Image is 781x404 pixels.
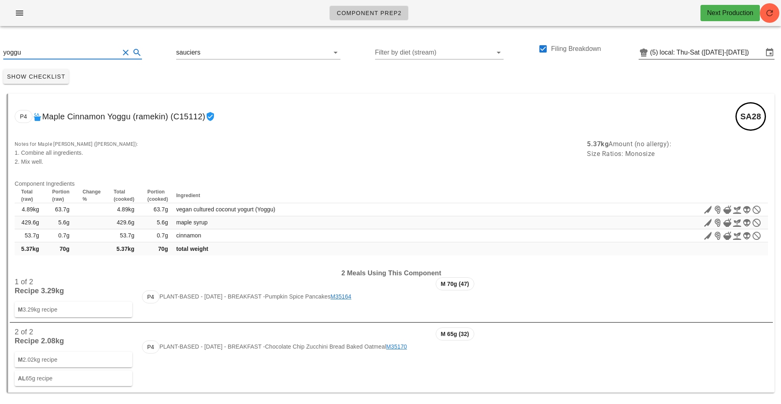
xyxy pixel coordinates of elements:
[15,203,46,216] td: 4.89kg
[15,278,33,286] span: 1 of 2
[15,286,132,295] p: Recipe 3.29kg
[15,268,768,277] h3: 2 Meals Using This Component
[551,45,601,53] label: Filing Breakdown
[46,188,76,203] th: Portion (raw)
[735,102,766,131] div: SA28
[154,206,168,213] span: 63.7g
[42,110,205,123] span: Maple Cinnamon Yoggu (ramekin) (C15112)
[265,343,407,350] span: Chocolate Chip Zucchini Bread Baked Oatmeal
[331,293,351,300] a: M35164
[336,10,402,16] span: Component Prep2
[15,352,132,367] div: 2.02kg recipe
[175,188,530,203] th: Ingredient
[18,374,129,383] div: 65g recipe
[18,356,23,363] strong: M
[141,242,175,255] td: 70g
[46,203,76,216] td: 63.7g
[15,141,138,147] span: Notes for Maple [PERSON_NAME] ([PERSON_NAME]):
[15,229,46,242] td: 53.7g
[15,242,46,255] td: 5.37kg
[157,219,168,226] span: 5.6g
[441,278,469,290] span: M 70g (47)
[582,134,773,171] div: Amount (no allergy): Size Ratios: Monosize
[147,291,154,303] span: P4
[176,206,275,213] span: vegan cultured coconut yogurt (Yoggu)
[15,328,33,336] span: 2 of 2
[18,375,26,382] strong: AL
[441,328,469,340] span: M 65g (32)
[76,188,107,203] th: Change %
[375,46,504,59] div: Filter by diet (stream)
[121,48,131,57] button: Clear Search
[46,229,76,242] td: 0.7g
[159,293,265,300] span: Plant-Based - [DATE] - breakfast -
[15,188,46,203] th: Total (raw)
[107,229,141,242] td: 53.7g
[7,73,65,80] span: Show Checklist
[107,203,141,216] td: 4.89kg
[15,336,132,345] p: Recipe 2.08kg
[147,341,154,353] span: P4
[329,6,409,20] a: Component Prep2
[176,232,201,239] span: cinnamon
[650,48,660,57] div: (5)
[707,8,753,18] div: Next Production
[15,216,46,229] td: 429.6g
[176,46,340,59] div: sauciers
[386,343,407,350] a: M35170
[18,306,23,313] strong: M
[8,173,774,262] div: Component Ingredients
[159,343,265,350] span: Plant-Based - [DATE] - breakfast -
[15,302,132,317] div: 3.29kg recipe
[141,188,175,203] th: Portion (cooked)
[176,219,207,226] span: maple syrup
[15,149,83,156] span: 1. Combine all ingredients.
[20,110,27,123] span: P4
[46,242,76,255] td: 70g
[587,140,609,148] b: 5.37kg
[107,242,141,255] td: 5.37kg
[3,69,69,84] button: Show Checklist
[157,232,168,239] span: 0.7g
[15,158,43,165] span: 2. Mix well.
[176,49,201,56] div: sauciers
[46,216,76,229] td: 5.6g
[107,216,141,229] td: 429.6g
[265,293,351,300] span: Pumpkin Spice Pancakes
[175,242,530,255] td: total weight
[107,188,141,203] th: Total (cooked)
